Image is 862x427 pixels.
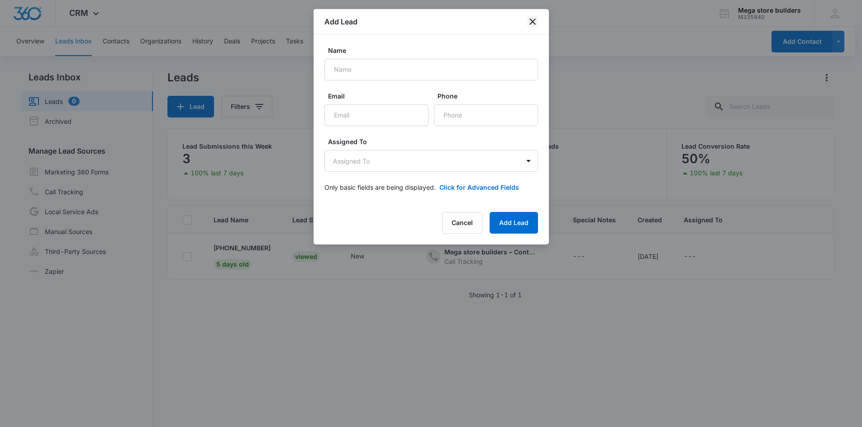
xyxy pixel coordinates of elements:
button: Add Lead [490,212,538,234]
button: Cancel [442,212,482,234]
p: Only basic fields are being displayed. [324,183,436,192]
input: Name [324,59,538,80]
button: close [527,16,538,27]
h1: Add Lead [324,16,357,27]
input: Email [324,104,429,126]
label: Assigned To [328,137,542,146]
label: Email [328,91,432,101]
label: Name [328,46,542,55]
label: Phone [438,91,542,101]
button: Click for Advanced Fields [439,183,519,192]
input: Phone [434,104,538,126]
